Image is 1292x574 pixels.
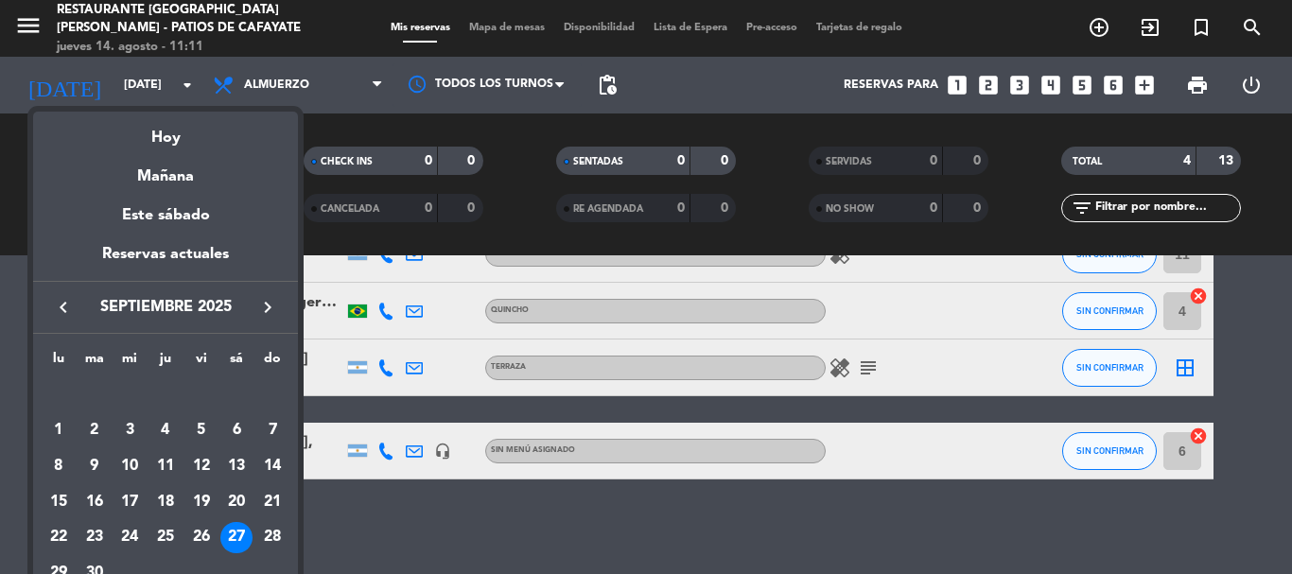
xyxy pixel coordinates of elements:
[41,520,77,556] td: 22 de septiembre de 2025
[113,486,146,518] div: 17
[149,522,182,554] div: 25
[149,450,182,482] div: 11
[113,522,146,554] div: 24
[220,486,253,518] div: 20
[77,520,113,556] td: 23 de septiembre de 2025
[183,448,219,484] td: 12 de septiembre de 2025
[254,448,290,484] td: 14 de septiembre de 2025
[220,450,253,482] div: 13
[43,414,75,446] div: 1
[112,348,148,377] th: miércoles
[112,484,148,520] td: 17 de septiembre de 2025
[41,348,77,377] th: lunes
[112,520,148,556] td: 24 de septiembre de 2025
[220,414,253,446] div: 6
[77,348,113,377] th: martes
[219,348,255,377] th: sábado
[79,486,111,518] div: 16
[185,522,218,554] div: 26
[251,295,285,320] button: keyboard_arrow_right
[183,348,219,377] th: viernes
[220,522,253,554] div: 27
[256,486,288,518] div: 21
[41,377,290,413] td: SEP.
[77,484,113,520] td: 16 de septiembre de 2025
[183,484,219,520] td: 19 de septiembre de 2025
[149,414,182,446] div: 4
[185,450,218,482] div: 12
[256,450,288,482] div: 14
[79,522,111,554] div: 23
[219,484,255,520] td: 20 de septiembre de 2025
[41,413,77,449] td: 1 de septiembre de 2025
[79,414,111,446] div: 2
[254,348,290,377] th: domingo
[112,413,148,449] td: 3 de septiembre de 2025
[256,296,279,319] i: keyboard_arrow_right
[113,450,146,482] div: 10
[77,448,113,484] td: 9 de septiembre de 2025
[52,296,75,319] i: keyboard_arrow_left
[148,448,183,484] td: 11 de septiembre de 2025
[183,413,219,449] td: 5 de septiembre de 2025
[79,450,111,482] div: 9
[256,414,288,446] div: 7
[256,522,288,554] div: 28
[254,484,290,520] td: 21 de septiembre de 2025
[41,484,77,520] td: 15 de septiembre de 2025
[219,448,255,484] td: 13 de septiembre de 2025
[77,413,113,449] td: 2 de septiembre de 2025
[33,112,298,150] div: Hoy
[41,448,77,484] td: 8 de septiembre de 2025
[183,520,219,556] td: 26 de septiembre de 2025
[149,486,182,518] div: 18
[43,450,75,482] div: 8
[43,522,75,554] div: 22
[33,189,298,242] div: Este sábado
[148,484,183,520] td: 18 de septiembre de 2025
[33,150,298,189] div: Mañana
[33,242,298,281] div: Reservas actuales
[254,413,290,449] td: 7 de septiembre de 2025
[112,448,148,484] td: 10 de septiembre de 2025
[185,414,218,446] div: 5
[219,520,255,556] td: 27 de septiembre de 2025
[113,414,146,446] div: 3
[148,413,183,449] td: 4 de septiembre de 2025
[254,520,290,556] td: 28 de septiembre de 2025
[148,348,183,377] th: jueves
[148,520,183,556] td: 25 de septiembre de 2025
[80,295,251,320] span: septiembre 2025
[185,486,218,518] div: 19
[43,486,75,518] div: 15
[219,413,255,449] td: 6 de septiembre de 2025
[46,295,80,320] button: keyboard_arrow_left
